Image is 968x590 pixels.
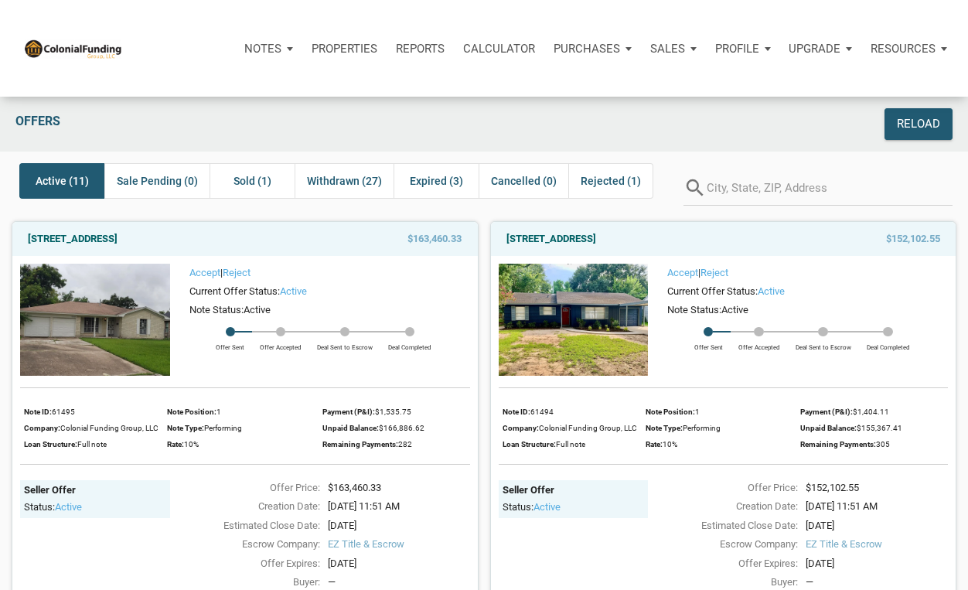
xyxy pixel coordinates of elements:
p: Notes [244,42,281,56]
div: Deal Sent to Escrow [309,336,380,352]
p: Profile [715,42,759,56]
button: Sales [641,26,706,72]
span: Payment (P&I): [800,408,853,416]
div: Offer Accepted [252,336,309,352]
span: Current Offer Status: [189,285,280,297]
span: EZ Title & Escrow [806,537,948,552]
div: Offer Sent [208,336,252,352]
div: Buyer: [640,575,798,590]
button: Notes [235,26,302,72]
input: City, State, ZIP, Address [707,171,953,206]
div: Offers [8,108,722,140]
span: Note Status: [667,304,721,315]
span: active [758,285,785,297]
div: Offer Price: [640,480,798,496]
div: Offer Sent [687,336,731,352]
p: Properties [312,42,377,56]
span: Performing [204,424,242,432]
div: Cancelled (0) [479,163,568,199]
p: Sales [650,42,685,56]
a: Accept [667,267,698,278]
div: Seller Offer [503,484,645,497]
div: [DATE] 11:51 AM [798,499,956,514]
button: Upgrade [779,26,861,72]
a: Reject [700,267,728,278]
span: 282 [398,440,412,448]
span: $166,886.62 [379,424,424,432]
span: | [667,267,728,278]
span: Performing [683,424,721,432]
span: Note Type: [167,424,204,432]
div: $152,102.55 [798,480,956,496]
span: Full note [556,440,585,448]
div: [DATE] [798,556,956,571]
span: Colonial Funding Group, LLC [60,424,158,432]
div: Sale Pending (0) [104,163,210,199]
div: [DATE] [798,518,956,534]
div: [DATE] [320,556,478,571]
span: 61495 [52,408,75,416]
img: NoteUnlimited [23,38,122,58]
span: Active [721,304,748,315]
span: active [533,501,561,513]
span: Company: [503,424,539,432]
div: Creation Date: [640,499,798,514]
div: Deal Completed [859,336,918,352]
div: Estimated Close Date: [640,518,798,534]
div: Offer Expires: [640,556,798,571]
div: Estimated Close Date: [162,518,320,534]
a: [STREET_ADDRESS] [28,230,118,248]
p: Purchases [554,42,620,56]
span: Note Position: [167,408,216,416]
div: Escrow Company: [162,537,320,552]
span: Rejected (1) [581,172,641,190]
div: Offer Accepted [731,336,788,352]
span: 10% [184,440,199,448]
div: — [806,575,948,590]
span: Company: [24,424,60,432]
span: Expired (3) [410,172,463,190]
span: Loan Structure: [503,440,556,448]
div: Deal Sent to Escrow [788,336,859,352]
div: Active (11) [19,163,104,199]
div: Reload [897,115,940,133]
span: 305 [876,440,890,448]
div: Rejected (1) [568,163,653,199]
span: 61494 [530,408,554,416]
img: 574464 [499,264,649,376]
button: Resources [861,26,956,72]
span: Cancelled (0) [491,172,557,190]
span: EZ Title & Escrow [328,537,470,552]
div: Expired (3) [394,163,479,199]
span: Active [244,304,271,315]
button: Reload [884,108,953,140]
div: Deal Completed [380,336,439,352]
span: $163,460.33 [407,230,462,248]
div: Buyer: [162,575,320,590]
span: Note Position: [646,408,695,416]
button: Reports [387,26,454,72]
span: $152,102.55 [886,230,940,248]
p: Calculator [463,42,535,56]
div: Seller Offer [24,484,166,497]
span: Rate: [167,440,184,448]
div: [DATE] [320,518,478,534]
p: Upgrade [789,42,840,56]
span: Note Status: [189,304,244,315]
div: $163,460.33 [320,480,478,496]
img: 574465 [20,264,170,376]
span: Rate: [646,440,663,448]
span: Payment (P&I): [322,408,375,416]
div: — [328,575,470,590]
a: Reject [223,267,251,278]
span: Status: [503,501,533,513]
span: Loan Structure: [24,440,77,448]
button: Purchases [544,26,641,72]
span: $1,404.11 [853,408,889,416]
span: Active (11) [36,172,89,190]
span: 1 [216,408,221,416]
span: Colonial Funding Group, LLC [539,424,637,432]
a: Accept [189,267,220,278]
